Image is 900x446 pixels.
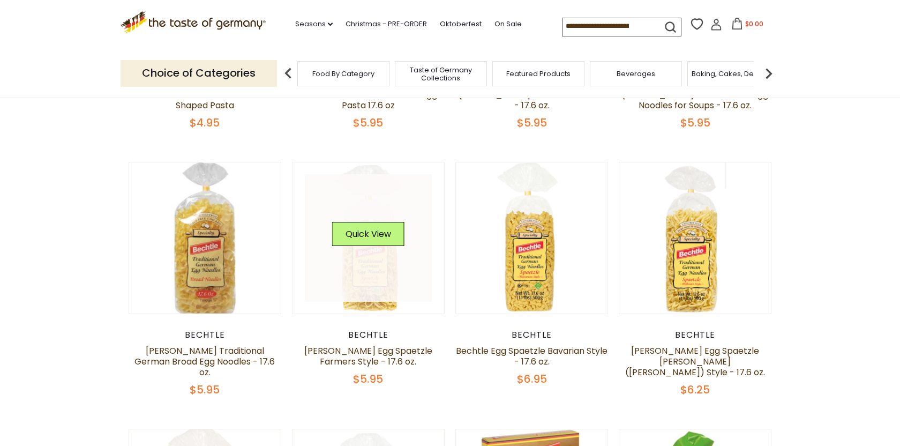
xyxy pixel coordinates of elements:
a: [PERSON_NAME] Fine German Egg Noodles for Soups - 17.6 oz. [622,88,768,111]
a: [PERSON_NAME] Corkscrew Pasta - 17.6 oz. [459,88,605,111]
a: Oktoberfest [440,18,482,30]
a: Featured Products [506,70,571,78]
a: Beverages [617,70,655,78]
img: Bechtle [456,162,607,314]
a: Baking, Cakes, Desserts [692,70,775,78]
a: Bechtle Riesa "Christmas Tree" Shaped Pasta [140,88,269,111]
a: [PERSON_NAME] Egg Spaetzle Farmers Style - 17.6 oz. [304,345,432,368]
a: Food By Category [312,70,374,78]
span: $6.25 [680,382,710,397]
img: Bechtle [619,162,771,314]
img: Bechtle [292,162,444,314]
div: Bechtle [619,330,771,340]
p: Choice of Categories [121,60,277,86]
button: $0.00 [724,18,770,34]
span: $4.95 [190,115,220,130]
span: $0.00 [745,19,763,28]
span: $5.95 [680,115,710,130]
span: $5.95 [353,371,383,386]
a: [PERSON_NAME] Traditional German Broad Egg Noodles - 17.6 oz. [134,345,275,378]
a: On Sale [494,18,522,30]
a: Bechtle Swabian "Beer Stein" Egg Pasta 17.6 oz [299,88,437,111]
a: [PERSON_NAME] Egg Spaetzle [PERSON_NAME] ([PERSON_NAME]) Style - 17.6 oz. [625,345,765,378]
img: Bechtle [129,162,281,314]
span: $5.95 [517,115,547,130]
div: Bechtle [455,330,608,340]
span: $5.95 [353,115,383,130]
span: $5.95 [190,382,220,397]
a: Seasons [295,18,333,30]
img: previous arrow [277,63,299,84]
img: next arrow [758,63,779,84]
button: Quick View [332,222,404,246]
a: Bechtle Egg Spaetzle Bavarian Style - 17.6 oz. [456,345,607,368]
div: Bechtle [129,330,281,340]
a: Taste of Germany Collections [398,66,484,82]
div: Bechtle [292,330,445,340]
a: Christmas - PRE-ORDER [346,18,427,30]
span: $6.95 [517,371,547,386]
